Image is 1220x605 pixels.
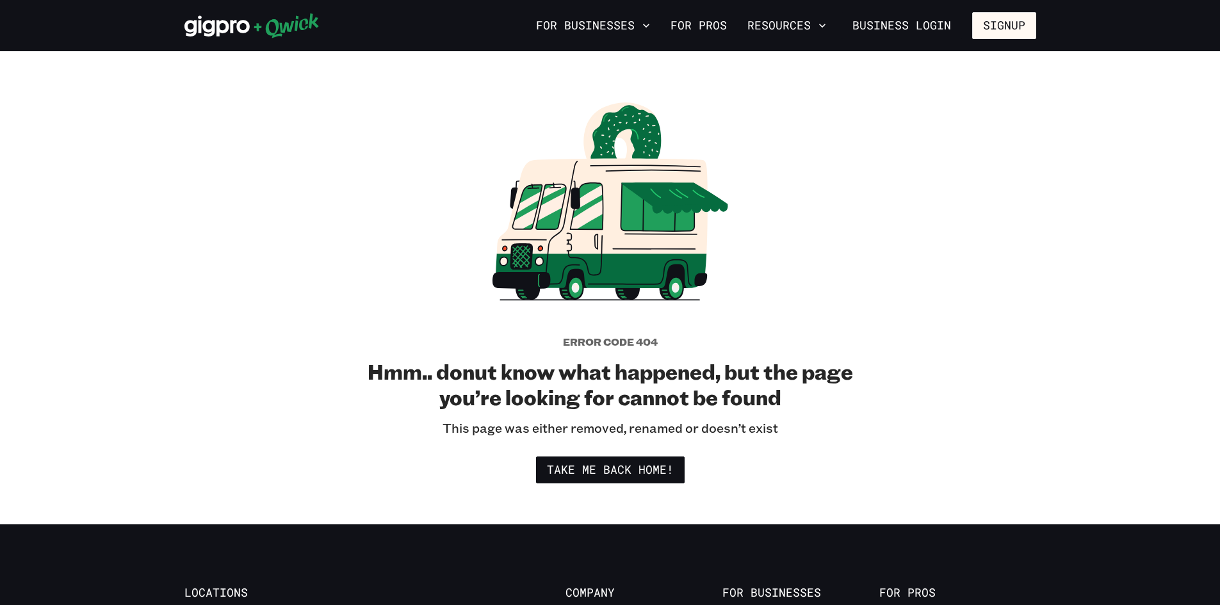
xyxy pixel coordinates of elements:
p: This page was either removed, renamed or doesn’t exist [443,420,778,436]
span: For Pros [879,586,1036,600]
span: For Businesses [722,586,879,600]
h2: Hmm.. donut know what happened, but the page you’re looking for cannot be found [367,359,854,410]
span: Locations [184,586,341,600]
a: Business Login [842,12,962,39]
button: For Businesses [531,15,655,36]
span: Company [565,586,722,600]
a: For Pros [665,15,732,36]
h5: Error code 404 [563,335,658,348]
button: Resources [742,15,831,36]
a: Take me back home! [536,456,685,483]
button: Signup [972,12,1036,39]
